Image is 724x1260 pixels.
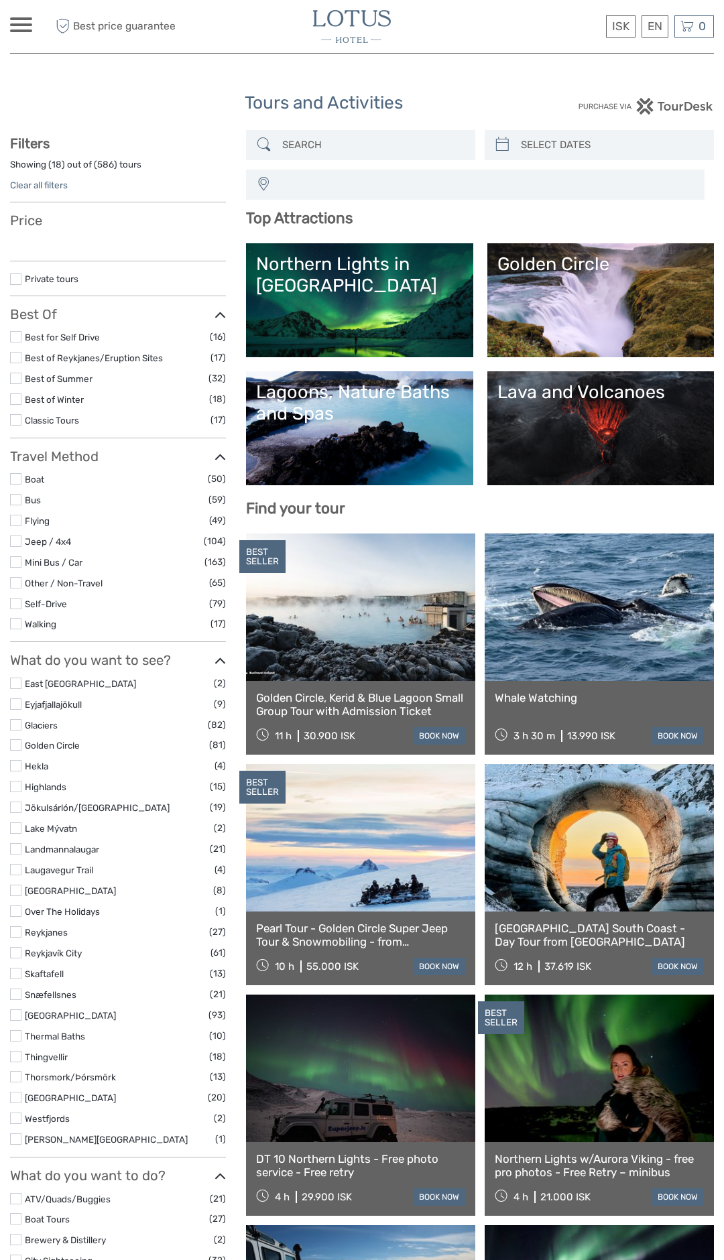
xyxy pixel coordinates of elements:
[10,180,68,190] a: Clear all filters
[25,699,82,710] a: Eyjafjallajökull
[25,1194,111,1204] a: ATV/Quads/Buggies
[209,1049,226,1064] span: (18)
[697,19,708,33] span: 0
[25,474,44,485] a: Boat
[210,412,226,428] span: (17)
[256,691,465,718] a: Golden Circle, Kerid & Blue Lagoon Small Group Tour with Admission Ticket
[256,381,463,475] a: Lagoons, Nature Baths and Spas
[256,253,463,347] a: Northern Lights in [GEOGRAPHIC_DATA]
[204,554,226,570] span: (163)
[210,779,226,794] span: (15)
[25,678,136,689] a: East [GEOGRAPHIC_DATA]
[215,903,226,919] span: (1)
[215,1131,226,1147] span: (1)
[214,676,226,691] span: (2)
[215,758,226,773] span: (4)
[209,924,226,940] span: (27)
[495,691,704,704] a: Whale Watching
[208,1090,226,1105] span: (20)
[210,329,226,344] span: (16)
[209,737,226,753] span: (81)
[413,958,465,975] a: book now
[245,92,479,114] h1: Tours and Activities
[304,730,355,742] div: 30.900 ISK
[214,1111,226,1126] span: (2)
[25,740,80,751] a: Golden Circle
[495,922,704,949] a: [GEOGRAPHIC_DATA] South Coast - Day Tour from [GEOGRAPHIC_DATA]
[25,373,93,384] a: Best of Summer
[209,513,226,528] span: (49)
[52,15,186,38] span: Best price guarantee
[10,1168,226,1184] h3: What do you want to do?
[514,960,532,972] span: 12 h
[495,1152,704,1180] a: Northern Lights w/Aurora Viking - free pro photos - Free Retry – minibus
[25,495,41,505] a: Bus
[25,557,82,568] a: Mini Bus / Car
[97,158,114,171] label: 586
[239,540,286,574] div: BEST SELLER
[209,391,226,407] span: (18)
[25,619,56,629] a: Walking
[275,960,294,972] span: 10 h
[215,862,226,877] span: (4)
[208,492,226,507] span: (59)
[213,883,226,898] span: (8)
[516,133,707,157] input: SELECT DATES
[25,353,163,363] a: Best of Reykjanes/Eruption Sites
[25,927,68,938] a: Reykjanes
[413,727,465,745] a: book now
[277,133,469,157] input: SEARCH
[497,253,704,347] a: Golden Circle
[25,415,79,426] a: Classic Tours
[25,536,71,547] a: Jeep / 4x4
[10,448,226,464] h3: Travel Method
[25,273,78,284] a: Private tours
[25,968,64,979] a: Skaftafell
[210,616,226,631] span: (17)
[208,371,226,386] span: (32)
[25,802,170,813] a: Jökulsárlón/[GEOGRAPHIC_DATA]
[208,471,226,487] span: (50)
[413,1188,465,1206] a: book now
[10,212,226,229] h3: Price
[210,945,226,960] span: (61)
[25,1214,70,1224] a: Boat Tours
[25,906,100,917] a: Over The Holidays
[210,350,226,365] span: (17)
[25,394,84,405] a: Best of Winter
[544,960,591,972] div: 37.619 ISK
[25,885,116,896] a: [GEOGRAPHIC_DATA]
[25,598,67,609] a: Self-Drive
[25,1134,188,1145] a: [PERSON_NAME][GEOGRAPHIC_DATA]
[25,1072,116,1082] a: Thorsmork/Þórsmörk
[578,98,714,115] img: PurchaseViaTourDesk.png
[25,761,48,771] a: Hekla
[209,596,226,611] span: (79)
[256,253,463,297] div: Northern Lights in [GEOGRAPHIC_DATA]
[25,781,66,792] a: Highlands
[497,253,704,275] div: Golden Circle
[209,1211,226,1226] span: (27)
[10,652,226,668] h3: What do you want to see?
[25,332,100,342] a: Best for Self Drive
[210,800,226,815] span: (19)
[478,1001,524,1035] div: BEST SELLER
[25,1113,70,1124] a: Westfjords
[214,696,226,712] span: (9)
[10,135,50,151] strong: Filters
[302,1191,352,1203] div: 29.900 ISK
[10,306,226,322] h3: Best Of
[540,1191,591,1203] div: 21.000 ISK
[214,820,226,836] span: (2)
[275,730,292,742] span: 11 h
[10,158,226,179] div: Showing ( ) out of ( ) tours
[497,381,704,403] div: Lava and Volcanoes
[25,515,50,526] a: Flying
[25,989,76,1000] a: Snæfellsnes
[209,575,226,590] span: (65)
[210,1069,226,1084] span: (13)
[25,1235,106,1245] a: Brewery & Distillery
[256,1152,465,1180] a: DT 10 Northern Lights - Free photo service - Free retry
[313,10,391,43] img: 3065-b7107863-13b3-4aeb-8608-4df0d373a5c0_logo_small.jpg
[652,1188,704,1206] a: book now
